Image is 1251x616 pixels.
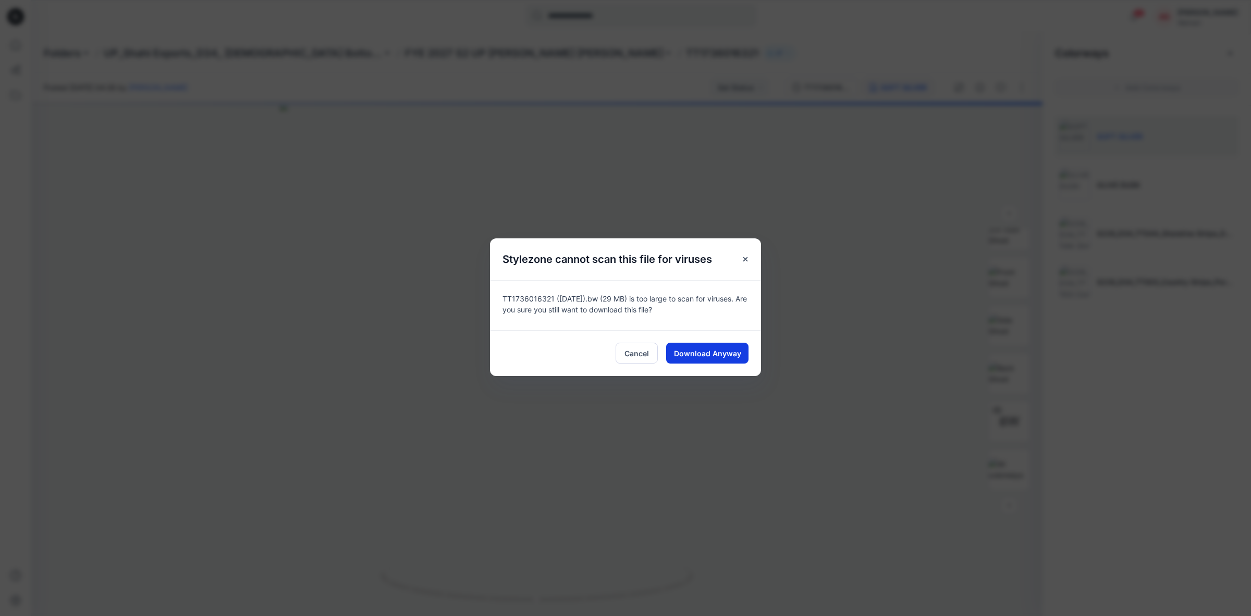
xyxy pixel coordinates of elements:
span: Download Anyway [674,348,741,359]
button: Close [736,250,755,269]
button: Download Anyway [666,343,749,364]
div: TT1736016321 ([DATE]).bw (29 MB) is too large to scan for viruses. Are you sure you still want to... [490,280,761,330]
h5: Stylezone cannot scan this file for viruses [490,238,725,280]
span: Cancel [624,348,649,359]
button: Cancel [616,343,658,364]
